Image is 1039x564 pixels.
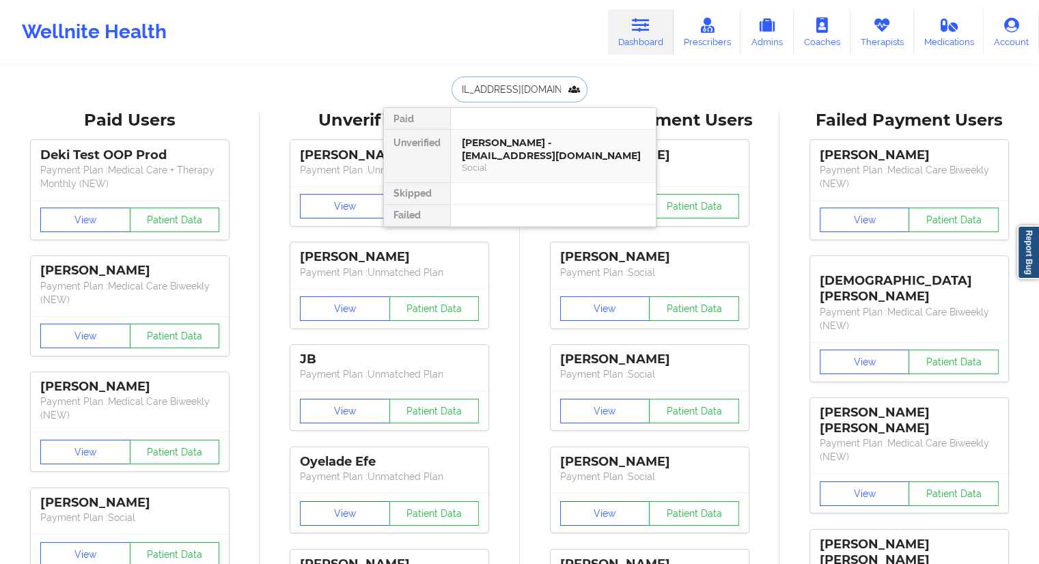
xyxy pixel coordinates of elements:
a: Therapists [850,10,914,55]
button: Patient Data [909,481,999,506]
p: Payment Plan : Social [560,470,739,483]
button: View [300,501,390,526]
button: View [300,399,390,423]
button: View [40,208,130,232]
a: Account [984,10,1039,55]
button: Patient Data [389,399,480,423]
div: [PERSON_NAME] [300,249,479,265]
button: View [820,481,910,506]
a: Admins [740,10,794,55]
button: Patient Data [130,440,220,464]
button: View [560,296,650,321]
button: Patient Data [909,208,999,232]
p: Payment Plan : Social [560,266,739,279]
div: Oyelade Efe [300,454,479,470]
p: Payment Plan : Medical Care Biweekly (NEW) [820,436,999,464]
div: Unverified [384,130,450,183]
p: Payment Plan : Medical Care Biweekly (NEW) [820,305,999,333]
p: Payment Plan : Unmatched Plan [300,163,479,177]
a: Prescribers [674,10,741,55]
button: Patient Data [649,296,739,321]
div: Deki Test OOP Prod [40,147,219,163]
p: Payment Plan : Unmatched Plan [300,367,479,381]
p: Payment Plan : Medical Care + Therapy Monthly (NEW) [40,163,219,191]
a: Coaches [794,10,850,55]
p: Payment Plan : Social [560,367,739,381]
p: Payment Plan : Social [40,511,219,524]
div: Paid Users [10,110,250,131]
button: View [820,208,910,232]
div: Unverified Users [269,110,510,131]
a: Report Bug [1017,225,1039,279]
button: View [300,194,390,218]
button: Patient Data [649,501,739,526]
button: View [820,350,910,374]
div: [PERSON_NAME] [40,379,219,395]
p: Payment Plan : Medical Care Biweekly (NEW) [820,163,999,191]
div: [PERSON_NAME] [560,454,739,470]
div: Skipped [384,183,450,205]
button: View [40,324,130,348]
div: Social [462,162,645,173]
div: Paid [384,108,450,130]
button: View [300,296,390,321]
p: Payment Plan : Unmatched Plan [300,266,479,279]
p: Payment Plan : Unmatched Plan [300,470,479,483]
div: [PERSON_NAME] [300,147,479,163]
div: [PERSON_NAME] [820,147,999,163]
button: Patient Data [389,296,480,321]
div: [PERSON_NAME] [560,249,739,265]
button: View [560,501,650,526]
p: Payment Plan : Medical Care Biweekly (NEW) [40,395,219,422]
button: Patient Data [909,350,999,374]
button: Patient Data [649,399,739,423]
button: View [560,399,650,423]
div: [PERSON_NAME] [40,263,219,279]
p: Payment Plan : Medical Care Biweekly (NEW) [40,279,219,307]
button: View [40,440,130,464]
button: Patient Data [389,501,480,526]
div: [DEMOGRAPHIC_DATA][PERSON_NAME] [820,263,999,305]
button: Patient Data [130,324,220,348]
button: Patient Data [130,208,220,232]
div: Failed Payment Users [789,110,1029,131]
div: Failed [384,205,450,227]
div: [PERSON_NAME] - [EMAIL_ADDRESS][DOMAIN_NAME] [462,137,645,162]
button: Patient Data [649,194,739,218]
a: Dashboard [608,10,674,55]
div: JB [300,352,479,367]
div: [PERSON_NAME] [560,352,739,367]
div: [PERSON_NAME] [PERSON_NAME] [820,405,999,436]
div: [PERSON_NAME] [40,495,219,511]
a: Medications [914,10,984,55]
